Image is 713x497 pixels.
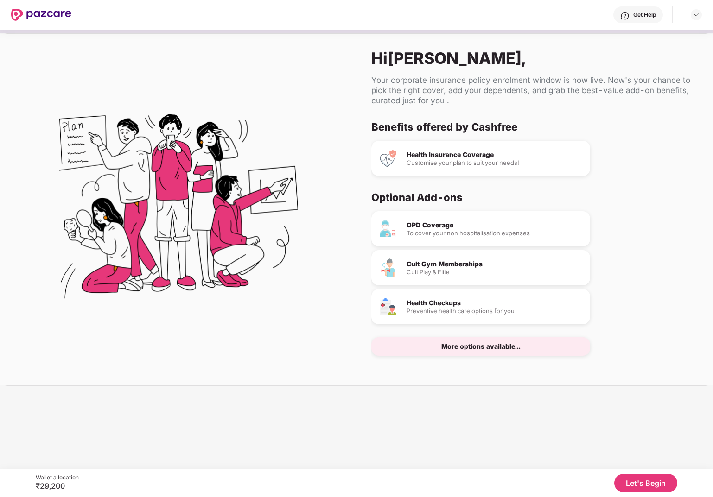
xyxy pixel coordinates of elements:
[36,474,79,481] div: Wallet allocation
[36,481,79,491] div: ₹29,200
[441,343,521,350] div: More options available...
[407,269,583,275] div: Cult Play & Elite
[371,49,698,68] div: Hi [PERSON_NAME] ,
[407,160,583,166] div: Customise your plan to suit your needs!
[620,11,630,20] img: svg+xml;base64,PHN2ZyBpZD0iSGVscC0zMngzMiIgeG1sbnM9Imh0dHA6Ly93d3cudzMub3JnLzIwMDAvc3ZnIiB3aWR0aD...
[407,222,583,228] div: OPD Coverage
[407,151,583,158] div: Health Insurance Coverage
[407,230,583,236] div: To cover your non hospitalisation expenses
[633,11,656,19] div: Get Help
[407,300,583,306] div: Health Checkups
[614,474,677,492] button: Let's Begin
[379,220,397,238] img: OPD Coverage
[371,191,690,204] div: Optional Add-ons
[379,258,397,277] img: Cult Gym Memberships
[407,308,583,314] div: Preventive health care options for you
[371,120,690,133] div: Benefits offered by Cashfree
[379,149,397,168] img: Health Insurance Coverage
[11,9,71,21] img: New Pazcare Logo
[379,297,397,316] img: Health Checkups
[407,261,583,267] div: Cult Gym Memberships
[693,11,700,19] img: svg+xml;base64,PHN2ZyBpZD0iRHJvcGRvd24tMzJ4MzIiIHhtbG5zPSJodHRwOi8vd3d3LnczLm9yZy8yMDAwL3N2ZyIgd2...
[371,75,698,106] div: Your corporate insurance policy enrolment window is now live. Now's your chance to pick the right...
[59,90,298,329] img: Flex Benefits Illustration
